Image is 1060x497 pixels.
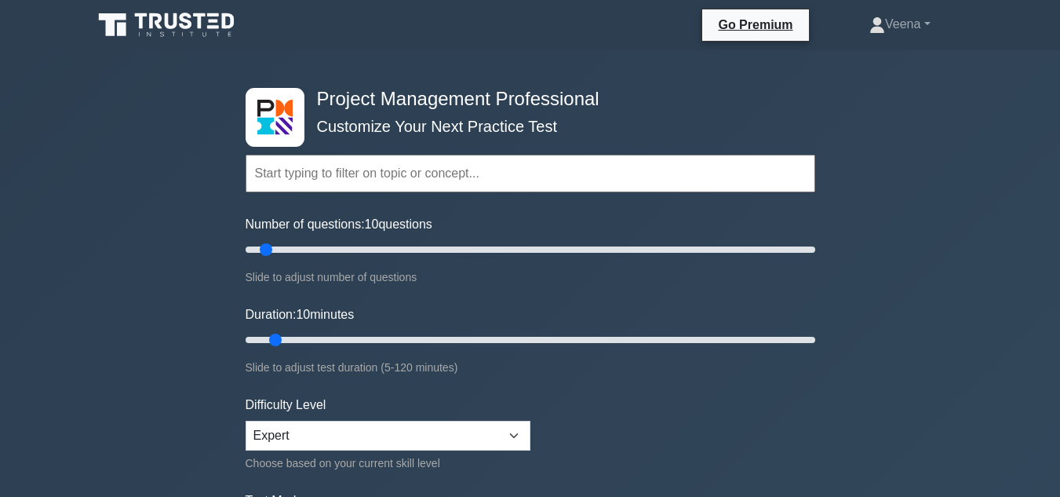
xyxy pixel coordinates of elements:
[832,9,967,40] a: Veena
[246,305,355,324] label: Duration: minutes
[708,15,802,35] a: Go Premium
[246,155,815,192] input: Start typing to filter on topic or concept...
[246,396,326,415] label: Difficulty Level
[311,88,738,111] h4: Project Management Professional
[246,358,815,377] div: Slide to adjust test duration (5-120 minutes)
[296,308,310,321] span: 10
[246,215,432,234] label: Number of questions: questions
[365,217,379,231] span: 10
[246,268,815,287] div: Slide to adjust number of questions
[246,454,530,473] div: Choose based on your current skill level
